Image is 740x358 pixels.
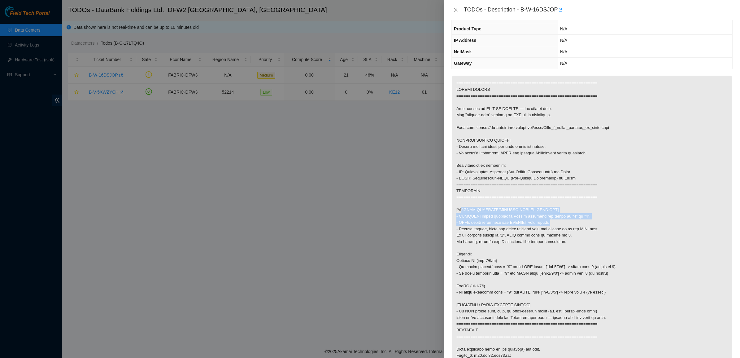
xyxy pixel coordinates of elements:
span: N/A [560,26,567,31]
span: NetMask [454,49,472,54]
span: Product Type [454,26,481,31]
span: IP Address [454,38,476,43]
button: Close [451,7,460,13]
span: N/A [560,49,567,54]
span: Gateway [454,61,472,66]
span: N/A [560,38,567,43]
div: TODOs - Description - B-W-16DSJOP [464,5,733,15]
span: N/A [560,61,567,66]
span: close [453,7,458,12]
